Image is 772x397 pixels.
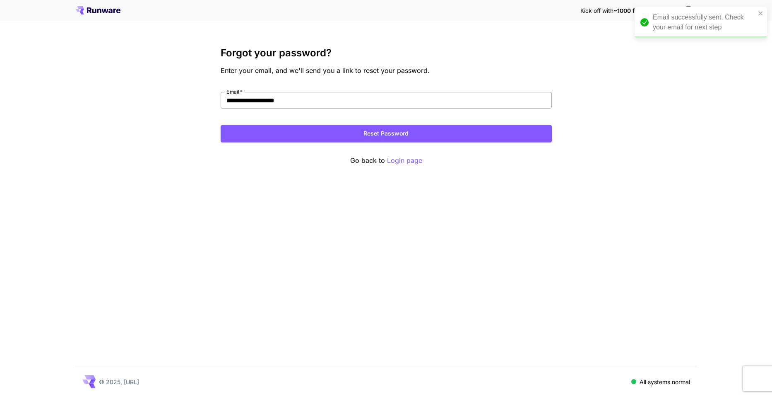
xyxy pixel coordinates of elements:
span: ~1000 free images! 🎈 [613,7,677,14]
p: Go back to [221,155,552,166]
div: Email successfully sent. Check your email for next step [653,12,755,32]
p: © 2025, [URL] [99,378,139,386]
span: Kick off with [580,7,613,14]
p: All systems normal [640,378,690,386]
h3: Forgot your password? [221,47,552,59]
button: In order to qualify for free credit, you need to sign up with a business email address and click ... [680,2,697,18]
label: Email [226,88,243,95]
button: Login page [387,155,422,166]
p: Enter your email, and we'll send you a link to reset your password. [221,65,552,75]
button: close [758,10,764,17]
button: Reset Password [221,125,552,142]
